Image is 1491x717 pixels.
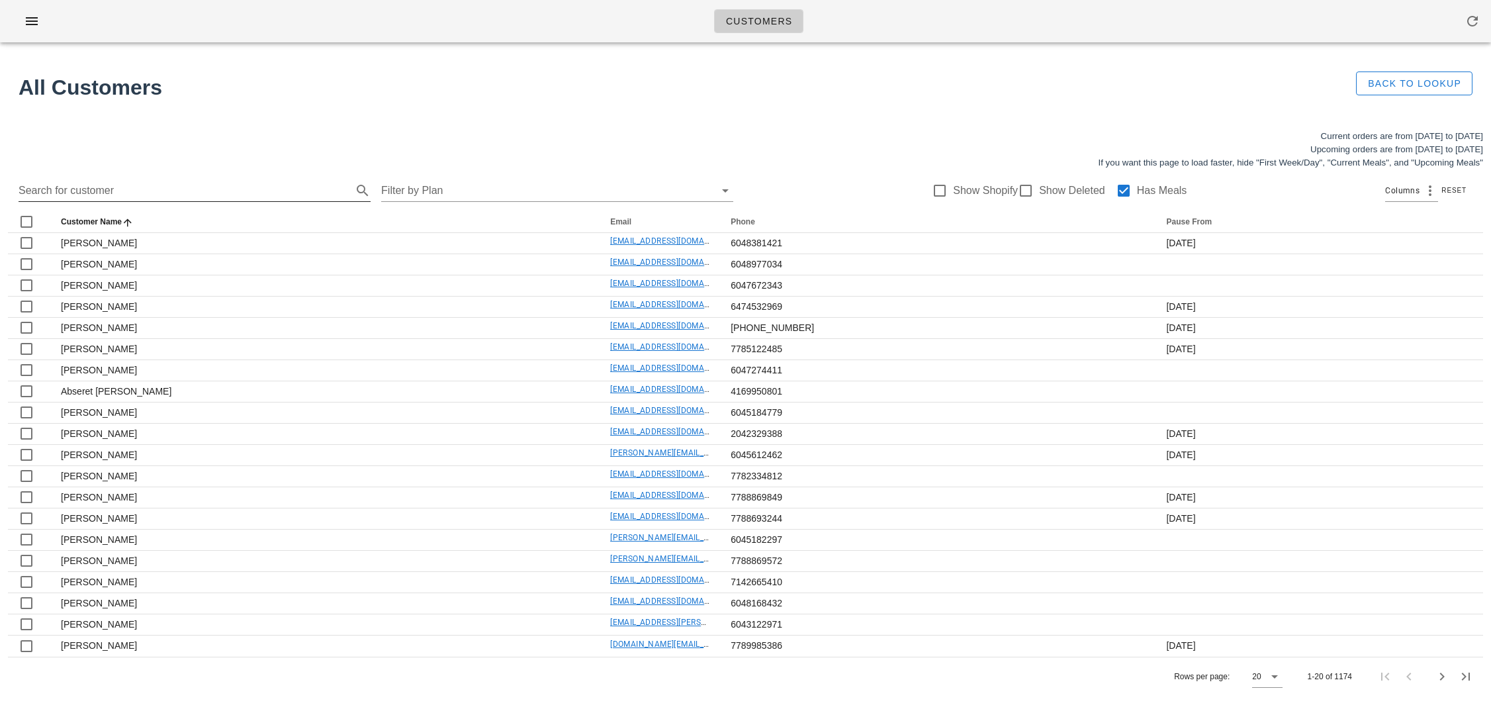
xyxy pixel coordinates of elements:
[1252,666,1282,687] div: 20Rows per page:
[720,403,1155,424] td: 6045184779
[610,533,805,542] a: [PERSON_NAME][EMAIL_ADDRESS][DOMAIN_NAME]
[50,614,600,636] td: [PERSON_NAME]
[720,593,1155,614] td: 6048168432
[610,236,742,246] a: [EMAIL_ADDRESS][DOMAIN_NAME]
[1155,297,1483,318] td: [DATE]
[1166,217,1212,226] span: Pause From
[610,640,805,649] a: [DOMAIN_NAME][EMAIL_ADDRESS][DOMAIN_NAME]
[50,593,600,614] td: [PERSON_NAME]
[720,551,1155,572] td: 7788869572
[720,233,1155,254] td: 6048381421
[720,508,1155,530] td: 7788693244
[1430,665,1454,689] button: Next page
[610,491,742,500] a: [EMAIL_ADDRESS][DOMAIN_NAME]
[725,16,793,26] span: Customers
[50,318,600,339] td: [PERSON_NAME]
[50,360,600,381] td: [PERSON_NAME]
[50,254,600,275] td: [PERSON_NAME]
[1252,671,1261,683] div: 20
[50,466,600,487] td: [PERSON_NAME]
[720,254,1155,275] td: 6048977034
[50,445,600,466] td: [PERSON_NAME]
[50,297,600,318] td: [PERSON_NAME]
[50,212,600,233] th: Customer Name: Sorted ascending. Activate to sort descending.
[50,487,600,508] td: [PERSON_NAME]
[610,342,742,352] a: [EMAIL_ADDRESS][DOMAIN_NAME]
[953,184,1018,197] label: Show Shopify
[720,360,1155,381] td: 6047274411
[610,321,742,330] a: [EMAIL_ADDRESS][DOMAIN_NAME]
[50,551,600,572] td: [PERSON_NAME]
[50,339,600,360] td: [PERSON_NAME]
[1155,212,1483,233] th: Pause From: Not sorted. Activate to sort ascending.
[1155,339,1483,360] td: [DATE]
[720,212,1155,233] th: Phone: Not sorted. Activate to sort ascending.
[610,217,631,226] span: Email
[1385,184,1420,197] span: Columns
[720,572,1155,593] td: 7142665410
[50,508,600,530] td: [PERSON_NAME]
[1385,180,1438,201] div: Columns
[1155,233,1483,254] td: [DATE]
[50,636,600,657] td: [PERSON_NAME]
[1155,508,1483,530] td: [DATE]
[50,424,600,445] td: [PERSON_NAME]
[50,572,600,593] td: [PERSON_NAME]
[1367,78,1461,89] span: Back to Lookup
[610,363,742,373] a: [EMAIL_ADDRESS][DOMAIN_NAME]
[1137,184,1187,197] label: Has Meals
[1039,184,1105,197] label: Show Deleted
[1155,318,1483,339] td: [DATE]
[610,618,805,627] a: [EMAIL_ADDRESS][PERSON_NAME][DOMAIN_NAME]
[50,233,600,254] td: [PERSON_NAME]
[720,445,1155,466] td: 6045612462
[50,275,600,297] td: [PERSON_NAME]
[50,381,600,403] td: Abseret [PERSON_NAME]
[50,530,600,551] td: [PERSON_NAME]
[19,72,1228,103] h1: All Customers
[731,217,755,226] span: Phone
[610,469,742,479] a: [EMAIL_ADDRESS][DOMAIN_NAME]
[610,385,742,394] a: [EMAIL_ADDRESS][DOMAIN_NAME]
[381,180,733,201] div: Filter by Plan
[610,427,742,436] a: [EMAIL_ADDRESS][DOMAIN_NAME]
[600,212,720,233] th: Email: Not sorted. Activate to sort ascending.
[720,487,1155,508] td: 7788869849
[1174,657,1282,696] div: Rows per page:
[1155,487,1483,508] td: [DATE]
[610,575,742,585] a: [EMAIL_ADDRESS][DOMAIN_NAME]
[610,597,742,606] a: [EMAIL_ADDRESS][DOMAIN_NAME]
[720,339,1155,360] td: 7785122485
[610,554,805,563] a: [PERSON_NAME][EMAIL_ADDRESS][DOMAIN_NAME]
[720,275,1155,297] td: 6047672343
[1438,184,1472,197] button: Reset
[1155,636,1483,657] td: [DATE]
[720,318,1155,339] td: [PHONE_NUMBER]
[610,448,805,457] a: [PERSON_NAME][EMAIL_ADDRESS][DOMAIN_NAME]
[720,530,1155,551] td: 6045182297
[720,614,1155,636] td: 6043122971
[1308,671,1352,683] div: 1-20 of 1174
[610,512,742,521] a: [EMAIL_ADDRESS][DOMAIN_NAME]
[1454,665,1478,689] button: Last page
[1441,187,1467,194] span: Reset
[610,300,742,309] a: [EMAIL_ADDRESS][DOMAIN_NAME]
[714,9,804,33] a: Customers
[610,258,742,267] a: [EMAIL_ADDRESS][DOMAIN_NAME]
[50,403,600,424] td: [PERSON_NAME]
[1356,72,1472,95] button: Back to Lookup
[61,217,122,226] span: Customer Name
[720,424,1155,445] td: 2042329388
[1155,424,1483,445] td: [DATE]
[720,297,1155,318] td: 6474532969
[720,381,1155,403] td: 4169950801
[1155,445,1483,466] td: [DATE]
[610,406,742,415] a: [EMAIL_ADDRESS][DOMAIN_NAME]
[610,279,742,288] a: [EMAIL_ADDRESS][DOMAIN_NAME]
[720,466,1155,487] td: 7782334812
[720,636,1155,657] td: 7789985386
